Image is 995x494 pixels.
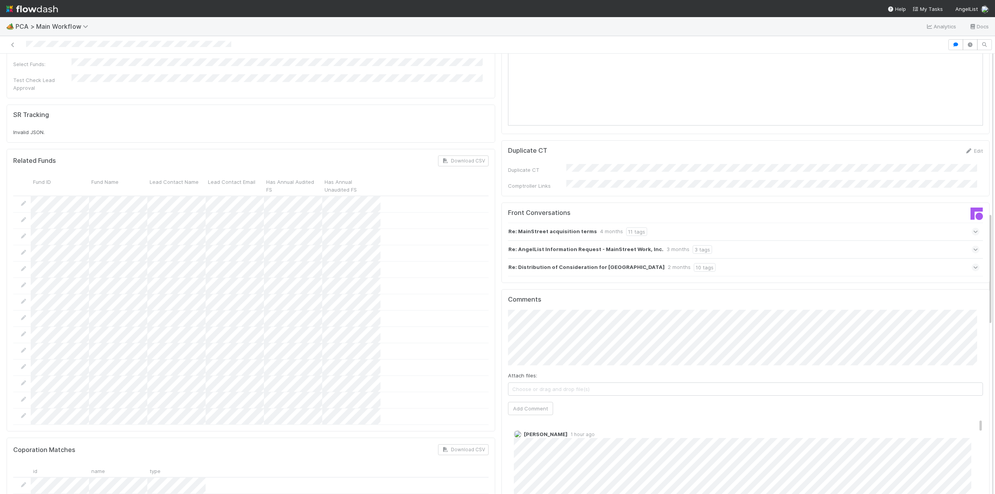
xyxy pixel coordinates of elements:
[981,5,989,13] img: avatar_705f3a58-2659-4f93-91ad-7a5be837418b.png
[13,111,49,119] h5: SR Tracking
[13,60,72,68] div: Select Funds:
[912,5,943,13] a: My Tasks
[600,227,623,236] div: 4 months
[508,402,553,415] button: Add Comment
[206,176,264,196] div: Lead Contact Email
[965,148,983,154] a: Edit
[6,23,14,30] span: 🏕️
[6,2,58,16] img: logo-inverted-e16ddd16eac7371096b0.svg
[89,464,147,477] div: name
[508,263,665,272] strong: Re: Distribution of Consideration for [GEOGRAPHIC_DATA]
[912,6,943,12] span: My Tasks
[524,431,567,437] span: [PERSON_NAME]
[508,166,566,174] div: Duplicate CT
[13,76,72,92] div: Test Check Lead Approval
[955,6,978,12] span: AngelList
[926,22,957,31] a: Analytics
[969,22,989,31] a: Docs
[887,5,906,13] div: Help
[322,176,381,196] div: Has Annual Unaudited FS
[31,176,89,196] div: Fund ID
[508,182,566,190] div: Comptroller Links
[13,128,489,136] div: Invalid JSON.
[31,464,89,477] div: id
[508,209,740,217] h5: Front Conversations
[438,444,489,455] button: Download CSV
[508,372,537,379] label: Attach files:
[667,245,690,254] div: 3 months
[508,296,983,304] h5: Comments
[508,227,597,236] strong: Re: MainStreet acquisition terms
[16,23,92,30] span: PCA > Main Workflow
[147,464,206,477] div: type
[89,176,147,196] div: Fund Name
[147,176,206,196] div: Lead Contact Name
[971,208,983,220] img: front-logo-b4b721b83371efbadf0a.svg
[13,157,56,165] h5: Related Funds
[508,147,547,155] h5: Duplicate CT
[693,245,712,254] div: 3 tags
[13,446,75,454] h5: Coporation Matches
[694,263,716,272] div: 10 tags
[668,263,691,272] div: 2 months
[567,431,595,437] span: 1 hour ago
[264,176,322,196] div: Has Annual Audited FS
[626,227,647,236] div: 11 tags
[508,245,663,254] strong: Re: AngelList Information Request - MainStreet Work, Inc.
[508,383,983,395] span: Choose or drag and drop file(s)
[514,430,522,438] img: avatar_d7f67417-030a-43ce-a3ce-a315a3ccfd08.png
[438,155,489,166] button: Download CSV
